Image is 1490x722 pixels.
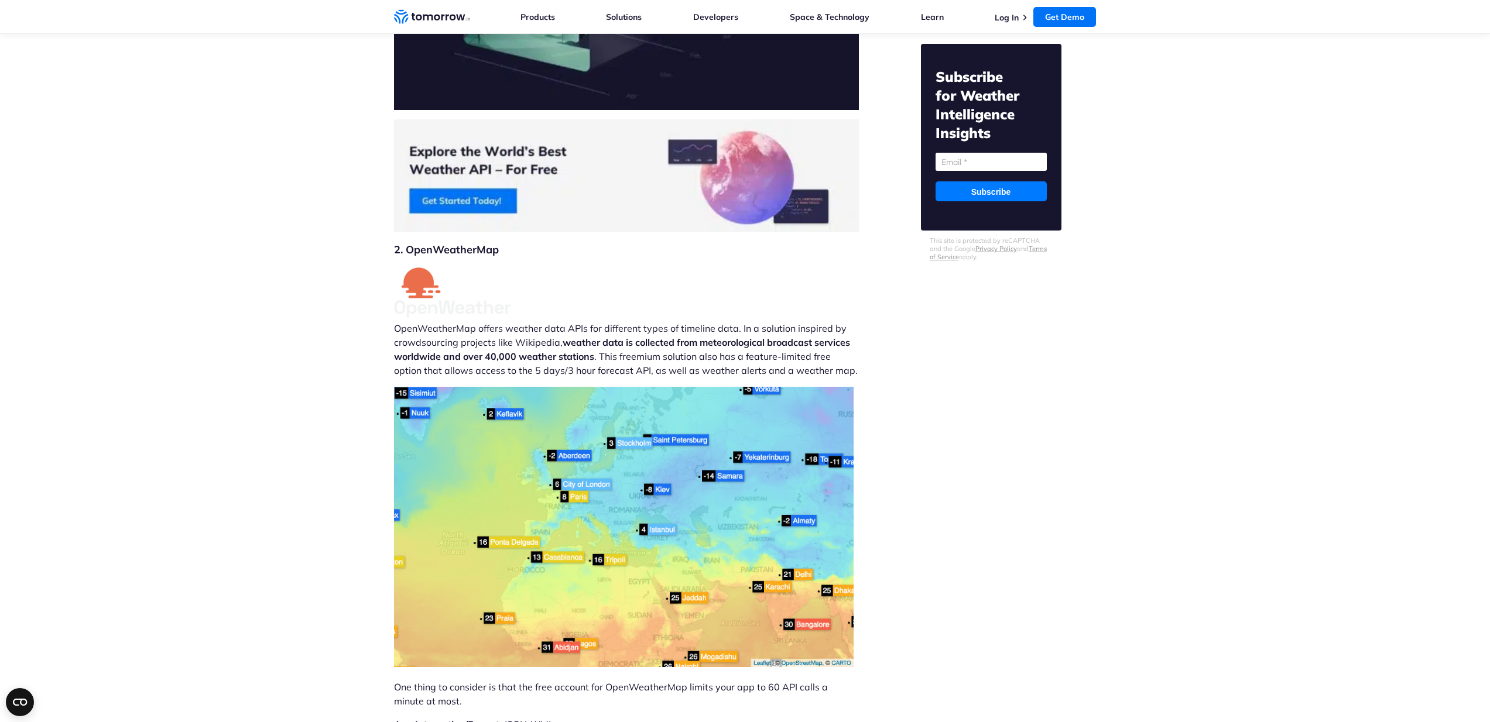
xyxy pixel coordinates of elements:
[790,12,869,22] a: Space & Technology
[921,12,944,22] a: Learn
[930,236,1053,261] p: This site is protected by reCAPTCHA and the Google and apply.
[606,12,642,22] a: Solutions
[394,267,859,377] p: OpenWeatherMap offers weather data APIs for different types of timeline data. In a solution inspi...
[6,688,34,716] button: Open CMP widget
[975,245,1017,253] a: Privacy Policy
[995,12,1019,23] a: Log In
[394,336,850,362] strong: weather data is collected from meteorological broadcast services worldwide and over 40,000 weathe...
[520,12,555,22] a: Products
[394,387,854,667] img: openweather map
[936,181,1047,201] input: Subscribe
[394,8,470,26] a: Home link
[394,242,859,258] h2: 2. OpenWeatherMap
[936,67,1047,142] h2: Subscribe for Weather Intelligence Insights
[394,680,859,708] p: One thing to consider is that the free account for OpenWeatherMap limits your app to 60 API calls...
[1033,7,1096,27] a: Get Demo
[693,12,738,22] a: Developers
[394,267,511,318] img: openweather logo
[930,245,1047,261] a: Terms of Service
[936,153,1047,171] input: Email *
